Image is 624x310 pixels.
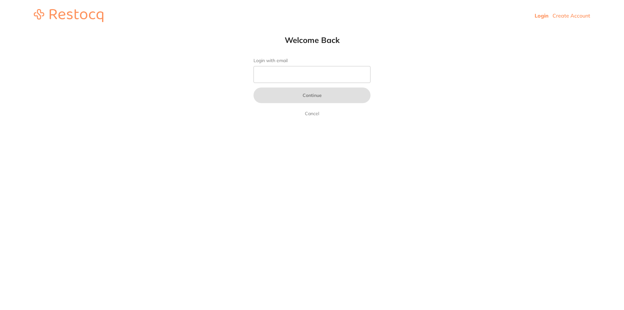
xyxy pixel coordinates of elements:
[552,12,590,19] a: Create Account
[253,88,370,103] button: Continue
[240,35,383,45] h1: Welcome Back
[304,110,320,117] a: Cancel
[535,12,549,19] a: Login
[34,9,103,22] img: restocq_logo.svg
[253,58,370,63] label: Login with email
